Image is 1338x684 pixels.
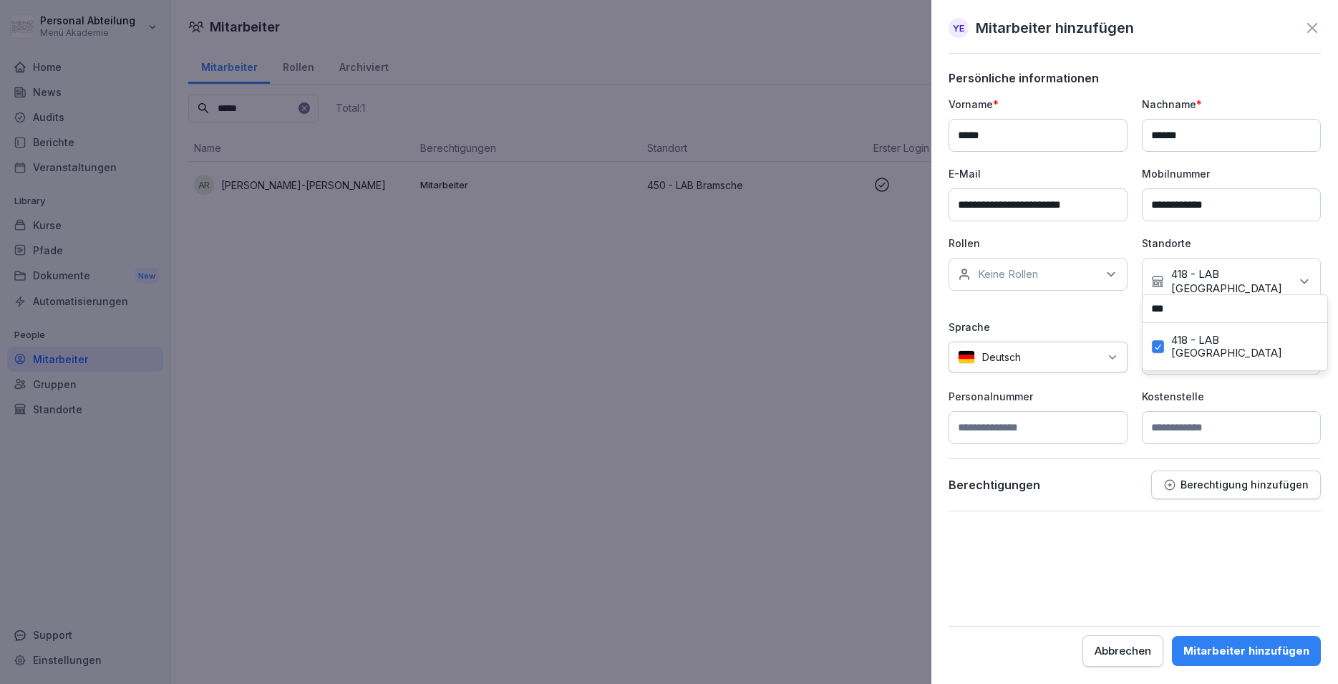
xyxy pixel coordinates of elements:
div: YE [949,18,969,38]
img: de.svg [958,350,975,364]
p: 418 - LAB [GEOGRAPHIC_DATA] [1171,267,1290,296]
p: Nachname [1142,97,1321,112]
button: Abbrechen [1082,635,1163,667]
p: Persönliche informationen [949,71,1321,85]
p: Standorte [1142,236,1321,251]
p: Keine Rollen [978,267,1038,281]
p: Berechtigungen [949,478,1040,492]
p: Mobilnummer [1142,166,1321,181]
p: Rollen [949,236,1128,251]
p: Sprache [949,319,1128,334]
div: Deutsch [949,342,1128,372]
div: Abbrechen [1095,643,1151,659]
button: Mitarbeiter hinzufügen [1172,636,1321,666]
p: Kostenstelle [1142,389,1321,404]
p: E-Mail [949,166,1128,181]
label: 418 - LAB [GEOGRAPHIC_DATA] [1171,334,1318,360]
p: Mitarbeiter hinzufügen [976,17,1134,39]
p: Berechtigung hinzufügen [1181,479,1309,491]
button: Berechtigung hinzufügen [1151,471,1321,499]
p: Vorname [949,97,1128,112]
div: Mitarbeiter hinzufügen [1183,643,1309,659]
p: Personalnummer [949,389,1128,404]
